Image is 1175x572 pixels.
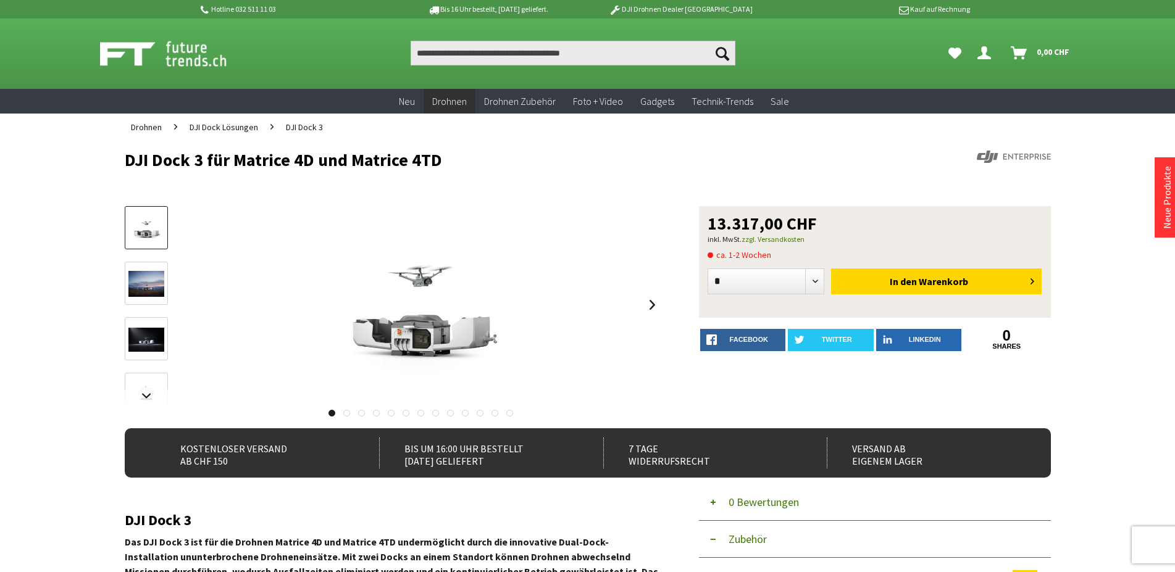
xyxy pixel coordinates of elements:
[399,95,415,107] span: Neu
[322,206,520,404] img: DJI Dock 3 für Matrice 4D und Matrice 4TD
[831,268,1042,294] button: In den Warenkorb
[100,38,254,69] img: Shop Futuretrends - zur Startseite wechseln
[632,89,683,114] a: Gadgets
[709,41,735,65] button: Suchen
[432,95,467,107] span: Drohnen
[777,2,970,17] p: Kauf auf Rechnung
[125,512,662,528] h2: DJI Dock 3
[390,89,424,114] a: Neu
[484,95,556,107] span: Drohnen Zubehör
[573,95,623,107] span: Foto + Video
[771,95,789,107] span: Sale
[919,275,968,288] span: Warenkorb
[1006,41,1076,65] a: Warenkorb
[788,329,874,351] a: twitter
[190,122,258,133] span: DJI Dock Lösungen
[199,2,391,17] p: Hotline 032 511 11 03
[683,89,762,114] a: Technik-Trends
[708,215,817,232] span: 13.317,00 CHF
[379,437,576,468] div: Bis um 16:00 Uhr bestellt [DATE] geliefert
[1037,42,1069,62] span: 0,00 CHF
[475,89,564,114] a: Drohnen Zubehör
[603,437,800,468] div: 7 Tage Widerrufsrecht
[977,151,1051,163] img: DJI Enterprise
[640,95,674,107] span: Gadgets
[128,210,164,246] img: Vorschau: DJI Dock 3 für Matrice 4D und Matrice 4TD
[131,122,162,133] span: Drohnen
[125,536,414,548] strong: Das DJI Dock 3 ist für die Drohnen Matrice 4D und Matrice 4TD und
[972,41,1001,65] a: Dein Konto
[700,329,786,351] a: facebook
[822,336,852,343] span: twitter
[411,41,735,65] input: Produkt, Marke, Kategorie, EAN, Artikelnummer…
[964,329,1050,342] a: 0
[708,232,1042,247] p: inkl. MwSt.
[699,521,1051,558] button: Zubehör
[183,114,264,141] a: DJI Dock Lösungen
[584,2,777,17] p: DJI Drohnen Dealer [GEOGRAPHIC_DATA]
[742,234,805,244] a: zzgl. Versandkosten
[909,336,941,343] span: LinkedIn
[391,2,584,17] p: Bis 16 Uhr bestellt, [DATE] geliefert.
[942,41,968,65] a: Meine Favoriten
[890,275,917,288] span: In den
[564,89,632,114] a: Foto + Video
[827,437,1024,468] div: Versand ab eigenem Lager
[699,484,1051,521] button: 0 Bewertungen
[286,122,323,133] span: DJI Dock 3
[708,247,771,262] span: ca. 1-2 Wochen
[280,114,329,141] a: DJI Dock 3
[730,336,768,343] span: facebook
[1161,166,1173,229] a: Neue Produkte
[876,329,962,351] a: LinkedIn
[424,89,475,114] a: Drohnen
[125,151,866,169] h1: DJI Dock 3 für Matrice 4D und Matrice 4TD
[964,342,1050,350] a: shares
[692,95,753,107] span: Technik-Trends
[125,114,168,141] a: Drohnen
[156,437,353,468] div: Kostenloser Versand ab CHF 150
[762,89,798,114] a: Sale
